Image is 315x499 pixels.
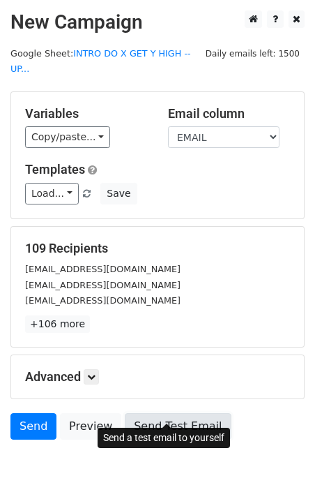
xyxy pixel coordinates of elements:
[125,413,231,440] a: Send Test Email
[25,280,180,290] small: [EMAIL_ADDRESS][DOMAIN_NAME]
[25,264,180,274] small: [EMAIL_ADDRESS][DOMAIN_NAME]
[10,413,56,440] a: Send
[201,48,305,59] a: Daily emails left: 1500
[245,432,315,499] iframe: Chat Widget
[10,48,191,75] small: Google Sheet:
[25,241,290,256] h5: 109 Recipients
[10,10,305,34] h2: New Campaign
[25,295,180,306] small: [EMAIL_ADDRESS][DOMAIN_NAME]
[25,162,85,177] a: Templates
[10,48,191,75] a: INTRO DO X GET Y HIGH -- UP...
[25,183,79,204] a: Load...
[201,46,305,61] span: Daily emails left: 1500
[168,106,290,121] h5: Email column
[100,183,137,204] button: Save
[98,428,230,448] div: Send a test email to yourself
[25,126,110,148] a: Copy/paste...
[60,413,121,440] a: Preview
[25,369,290,385] h5: Advanced
[25,106,147,121] h5: Variables
[25,315,90,333] a: +106 more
